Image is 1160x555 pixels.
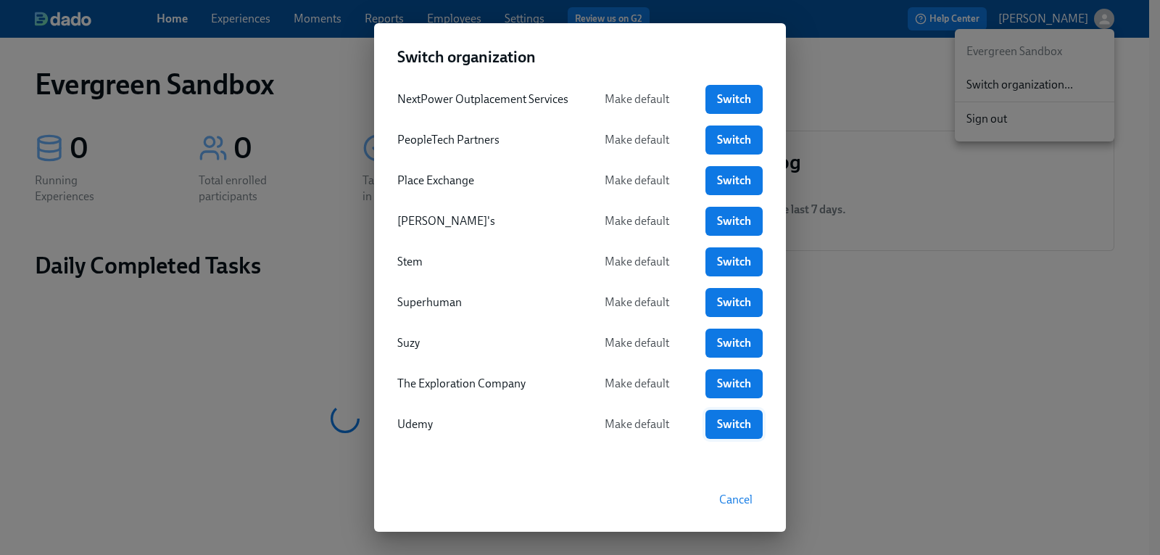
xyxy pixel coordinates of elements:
[705,126,763,155] a: Switch
[580,126,694,155] button: Make default
[590,417,684,432] span: Make default
[580,288,694,317] button: Make default
[590,255,684,269] span: Make default
[590,92,684,107] span: Make default
[716,295,753,310] span: Switch
[580,329,694,358] button: Make default
[716,133,753,147] span: Switch
[580,207,694,236] button: Make default
[580,410,694,439] button: Make default
[705,288,763,317] a: Switch
[709,485,763,514] button: Cancel
[705,329,763,358] a: Switch
[716,173,753,188] span: Switch
[716,255,753,269] span: Switch
[716,92,753,107] span: Switch
[716,336,753,350] span: Switch
[705,85,763,114] a: Switch
[716,377,753,391] span: Switch
[397,91,568,107] div: NextPower Outplacement Services
[705,166,763,195] a: Switch
[705,369,763,398] a: Switch
[580,369,694,398] button: Make default
[580,166,694,195] button: Make default
[590,173,684,188] span: Make default
[397,416,568,432] div: Udemy
[590,336,684,350] span: Make default
[716,417,753,432] span: Switch
[719,493,753,507] span: Cancel
[590,295,684,310] span: Make default
[397,254,568,270] div: Stem
[397,46,763,68] h2: Switch organization
[580,247,694,276] button: Make default
[397,132,568,148] div: PeopleTech Partners
[580,85,694,114] button: Make default
[705,207,763,236] a: Switch
[590,133,684,147] span: Make default
[397,295,568,311] div: Superhuman
[590,214,684,229] span: Make default
[397,213,568,229] div: [PERSON_NAME]'s
[397,376,568,392] div: The Exploration Company
[397,335,568,351] div: Suzy
[705,247,763,276] a: Switch
[590,377,684,391] span: Make default
[705,410,763,439] a: Switch
[716,214,753,229] span: Switch
[397,173,568,189] div: Place Exchange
